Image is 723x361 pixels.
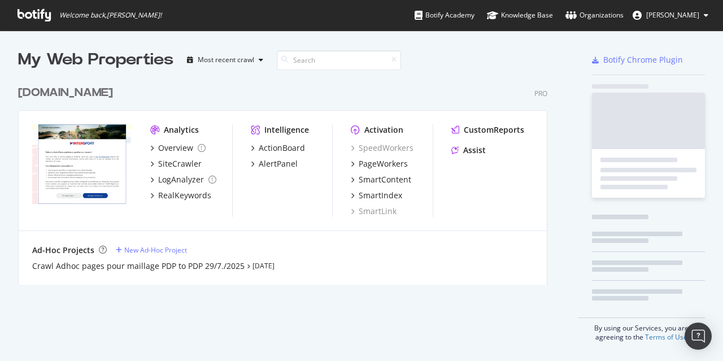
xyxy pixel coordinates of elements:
div: AlertPanel [259,158,298,169]
div: SmartIndex [359,190,402,201]
div: Knowledge Base [487,10,553,21]
button: Most recent crawl [182,51,268,69]
a: SiteCrawler [150,158,202,169]
div: SiteCrawler [158,158,202,169]
div: By using our Services, you are agreeing to the [578,317,705,342]
div: Analytics [164,124,199,136]
div: New Ad-Hoc Project [124,245,187,255]
a: LogAnalyzer [150,174,216,185]
a: SmartIndex [351,190,402,201]
a: Botify Chrome Plugin [592,54,683,66]
div: SmartContent [359,174,411,185]
a: Crawl Adhoc pages pour maillage PDP to PDP 29/7./2025 [32,260,245,272]
div: Open Intercom Messenger [685,323,712,350]
a: RealKeywords [150,190,211,201]
img: www.intersport.fr [32,124,132,205]
div: Organizations [565,10,624,21]
div: LogAnalyzer [158,174,204,185]
span: Claro Mathilde [646,10,699,20]
a: New Ad-Hoc Project [116,245,187,255]
input: Search [277,50,401,70]
div: Pro [534,89,547,98]
button: [PERSON_NAME] [624,6,717,24]
a: Assist [451,145,486,156]
div: Activation [364,124,403,136]
a: SmartLink [351,206,397,217]
a: Terms of Use [645,332,687,342]
a: SmartContent [351,174,411,185]
div: Most recent crawl [198,56,254,63]
div: Botify Academy [415,10,474,21]
span: Welcome back, [PERSON_NAME] ! [59,11,162,20]
a: [DATE] [252,261,275,271]
div: Assist [463,145,486,156]
a: AlertPanel [251,158,298,169]
a: SpeedWorkers [351,142,413,154]
div: ActionBoard [259,142,305,154]
div: grid [18,71,556,285]
div: Intelligence [264,124,309,136]
div: [DOMAIN_NAME] [18,85,113,101]
div: RealKeywords [158,190,211,201]
a: CustomReports [451,124,524,136]
div: Overview [158,142,193,154]
div: PageWorkers [359,158,408,169]
a: ActionBoard [251,142,305,154]
div: My Web Properties [18,49,173,71]
a: PageWorkers [351,158,408,169]
div: CustomReports [464,124,524,136]
a: [DOMAIN_NAME] [18,85,117,101]
div: Ad-Hoc Projects [32,245,94,256]
div: Botify Chrome Plugin [603,54,683,66]
a: Overview [150,142,206,154]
